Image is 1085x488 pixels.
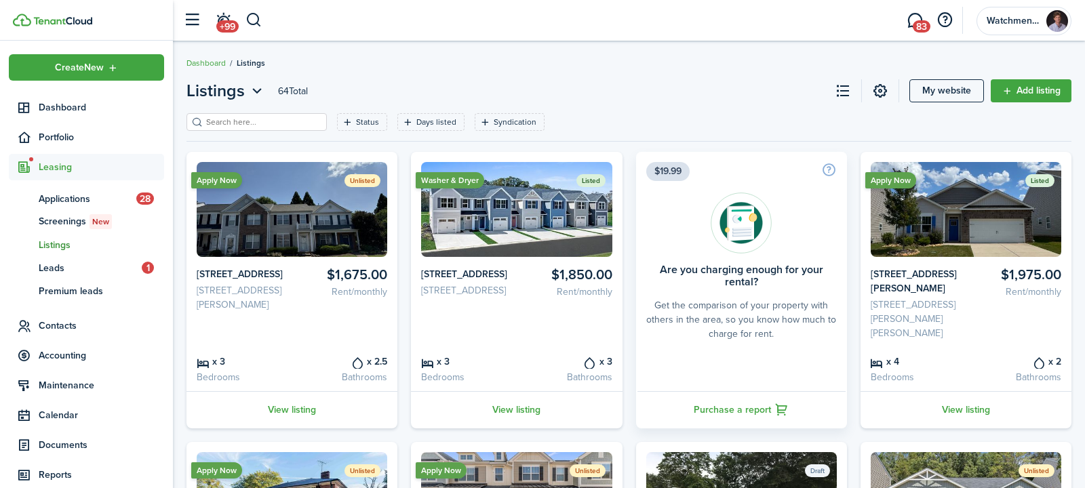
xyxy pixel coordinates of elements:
status: Listed [576,174,606,187]
span: New [92,216,109,228]
ribbon: Apply Now [191,172,242,188]
img: Rentability report avatar [711,192,772,253]
card-description: Get the comparison of your property with others in the area, so you know how much to charge for r... [646,298,837,341]
span: Dashboard [39,100,164,115]
card-listing-description: Bedrooms [871,370,961,384]
span: Leasing [39,160,164,174]
a: Notifications [210,3,236,38]
status: Unlisted [344,174,380,187]
button: Listings [186,79,266,103]
header-page-total: 64 Total [278,84,308,98]
span: $19.99 [646,162,690,181]
card-listing-title: x 3 [521,354,612,369]
card-listing-description: Bathrooms [971,370,1061,384]
card-listing-description: [STREET_ADDRESS][PERSON_NAME][PERSON_NAME] [871,298,961,340]
button: Open menu [9,54,164,81]
span: Reports [39,468,164,482]
card-listing-title: [STREET_ADDRESS] [197,267,287,281]
card-listing-title: [STREET_ADDRESS] [421,267,511,281]
ribbon: Washer & Dryer [416,172,484,188]
span: Contacts [39,319,164,333]
filter-tag: Open filter [397,113,465,131]
span: Calendar [39,408,164,422]
ribbon: Apply Now [416,462,467,479]
span: 1 [142,262,154,274]
card-listing-title: [STREET_ADDRESS][PERSON_NAME] [871,267,961,296]
a: Listings [9,233,164,256]
filter-tag-label: Days listed [416,116,456,128]
card-listing-title: $1,975.00 [971,267,1061,283]
span: Accounting [39,348,164,363]
card-listing-title: x 3 [421,354,511,369]
span: Applications [39,192,136,206]
card-listing-description: [STREET_ADDRESS] [421,283,511,298]
span: Premium leads [39,284,164,298]
status: Unlisted [344,464,380,477]
status: Unlisted [1019,464,1054,477]
card-listing-description: [STREET_ADDRESS][PERSON_NAME] [197,283,287,312]
span: Maintenance [39,378,164,392]
filter-tag: Open filter [475,113,545,131]
a: Dashboard [9,94,164,121]
button: Search [245,9,262,32]
card-listing-description: Bathrooms [521,370,612,384]
filter-tag: Open filter [337,113,387,131]
card-listing-title: $1,675.00 [297,267,387,283]
span: +99 [216,20,239,33]
a: Dashboard [186,57,226,69]
span: Listings [39,238,164,252]
a: Add listing [991,79,1071,102]
img: Watchmen Property Management [1046,10,1068,32]
img: TenantCloud [13,14,31,26]
span: Documents [39,438,164,452]
a: View listing [411,391,622,428]
img: Listing avatar [421,162,612,257]
img: Listing avatar [197,162,387,257]
span: Leads [39,261,142,275]
a: Leads1 [9,256,164,279]
filter-tag-label: Status [356,116,379,128]
a: View listing [861,391,1071,428]
button: Open menu [186,79,266,103]
span: 28 [136,192,154,205]
card-listing-description: Rent/monthly [971,285,1061,299]
a: Applications28 [9,187,164,210]
card-listing-title: x 2.5 [297,354,387,369]
card-listing-title: x 4 [871,354,961,369]
card-listing-title: x 2 [971,354,1061,369]
img: TenantCloud [33,17,92,25]
span: Portfolio [39,130,164,144]
span: Listings [186,79,245,103]
img: Listing avatar [871,162,1061,257]
span: Listings [237,57,265,69]
card-listing-description: Bedrooms [421,370,511,384]
filter-tag-label: Syndication [494,116,536,128]
ribbon: Apply Now [865,172,916,188]
card-listing-title: $1,850.00 [521,267,612,283]
a: Purchase a report [636,391,847,428]
status: Draft [805,464,830,477]
card-listing-description: Rent/monthly [297,285,387,299]
ribbon: Apply Now [191,462,242,479]
a: Reports [9,462,164,488]
span: Screenings [39,214,164,229]
a: My website [909,79,984,102]
card-listing-description: Bedrooms [197,370,287,384]
card-listing-description: Rent/monthly [521,285,612,299]
status: Unlisted [570,464,606,477]
button: Open sidebar [179,7,205,33]
card-title: Are you charging enough for your rental? [646,264,837,288]
a: View listing [186,391,397,428]
status: Listed [1025,174,1054,187]
button: Open resource center [933,9,956,32]
span: Create New [55,63,104,73]
a: Messaging [902,3,928,38]
span: Watchmen Property Management [987,16,1041,26]
a: ScreeningsNew [9,210,164,233]
card-listing-description: Bathrooms [297,370,387,384]
card-listing-title: x 3 [197,354,287,369]
input: Search here... [203,116,322,129]
span: 83 [913,20,930,33]
a: Premium leads [9,279,164,302]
